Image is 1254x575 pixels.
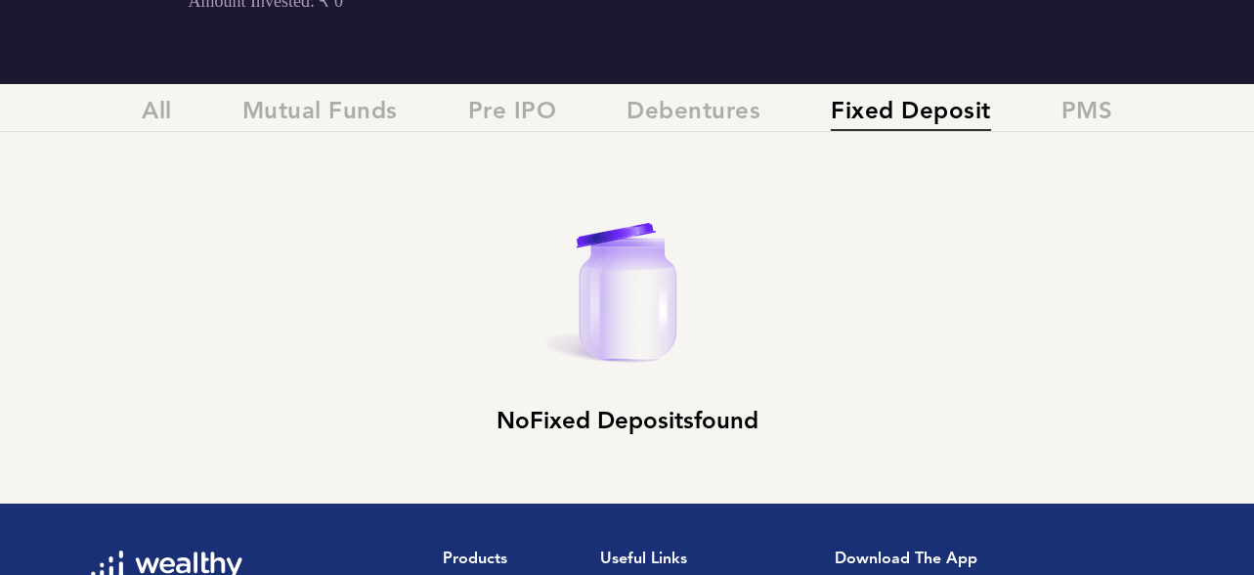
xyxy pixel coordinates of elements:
[443,551,568,569] h1: Products
[530,147,725,389] img: EmptyJarBig.svg
[142,99,172,131] span: All
[497,409,758,437] h2: No Fixed Deposits found
[600,551,711,569] h1: Useful Links
[468,99,557,131] span: Pre IPO
[835,551,1147,569] h1: Download the app
[831,99,991,131] span: Fixed Deposit
[1061,99,1113,131] span: PMS
[627,99,760,131] span: Debentures
[242,99,398,131] span: Mutual Funds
